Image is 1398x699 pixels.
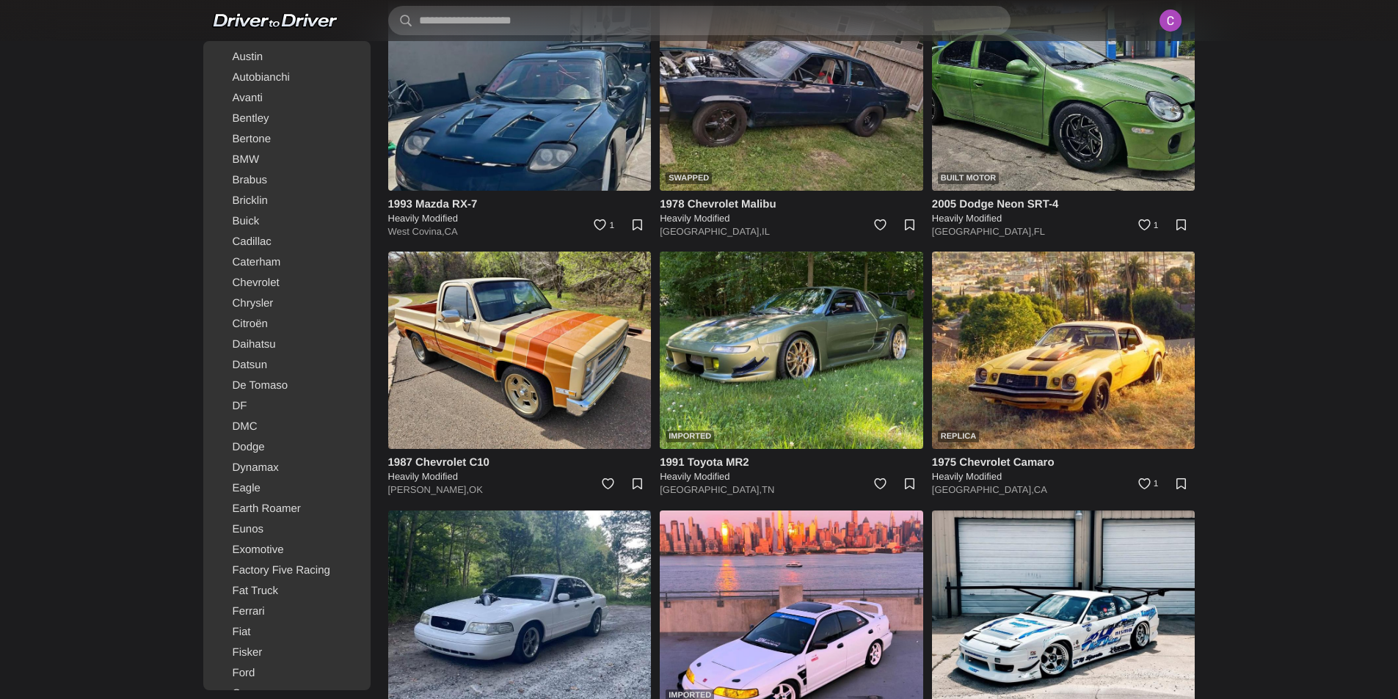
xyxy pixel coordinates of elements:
a: Austin [206,47,368,67]
a: Brabus [206,170,368,191]
a: [PERSON_NAME], [388,484,470,495]
a: OK [469,484,483,495]
a: Ford [206,663,368,684]
a: DF [206,396,368,417]
a: Bentley [206,109,368,129]
a: Eunos [206,519,368,540]
div: Replica [938,431,979,442]
a: Fat Truck [206,581,368,601]
div: Imported [666,431,714,442]
a: DMC [206,417,368,437]
a: 1 [586,212,619,244]
a: Bricklin [206,191,368,211]
img: 1975 Chevrolet Camaro for sale [932,252,1195,449]
a: [GEOGRAPHIC_DATA], [660,484,762,495]
a: [GEOGRAPHIC_DATA], [932,226,1034,237]
img: 1991 Toyota MR2 for sale [660,252,923,449]
a: CA [445,226,458,237]
a: Fiat [206,622,368,643]
a: Eagle [206,478,368,499]
a: Dodge [206,437,368,458]
h4: 1975 Chevrolet Camaro [932,455,1195,470]
a: Buick [206,211,368,232]
a: 1 [1130,212,1162,244]
a: Avanti [206,88,368,109]
a: Chrysler [206,293,368,314]
h5: Heavily Modified [932,212,1195,225]
a: 1 [1130,471,1162,503]
a: CA [1034,484,1047,495]
div: Built Motor [938,172,999,184]
a: [GEOGRAPHIC_DATA], [660,226,762,237]
a: 1978 Chevrolet Malibu Heavily Modified [660,197,923,225]
a: Cadillac [206,232,368,252]
a: Citroën [206,314,368,334]
h4: 1978 Chevrolet Malibu [660,197,923,212]
a: Caterham [206,252,368,273]
h4: 1991 Toyota MR2 [660,455,923,470]
a: 1993 Mazda RX-7 Heavily Modified [388,197,652,225]
a: Datsun [206,355,368,376]
a: Exomotive [206,540,368,560]
a: Autobianchi [206,67,368,88]
a: 1975 Chevrolet Camaro Heavily Modified [932,455,1195,483]
a: Replica [932,252,1195,449]
a: BMW [206,150,368,170]
h4: 2005 Dodge Neon SRT-4 [932,197,1195,212]
a: Ferrari [206,601,368,622]
h5: Heavily Modified [932,470,1195,483]
h5: Heavily Modified [388,470,652,483]
a: Fisker [206,643,368,663]
h4: 1987 Chevrolet C10 [388,455,652,470]
a: FL [1034,226,1045,237]
a: Imported [660,252,923,449]
a: Bertone [206,129,368,150]
a: De Tomaso [206,376,368,396]
a: 1987 Chevrolet C10 Heavily Modified [388,455,652,483]
a: [GEOGRAPHIC_DATA], [932,484,1034,495]
h5: Heavily Modified [660,212,923,225]
a: Chevrolet [206,273,368,293]
a: Dynamax [206,458,368,478]
img: 1987 Chevrolet C10 for sale [388,252,652,449]
img: ACg8ocKNE6bt2KoK434HMILEWQ8QEBmHIu4ytgygTLpjxaDd9s0Uqw=s96-c [1154,4,1187,37]
a: TN [762,484,774,495]
h4: 1993 Mazda RX-7 [388,197,652,212]
a: IL [762,226,770,237]
a: West Covina, [388,226,445,237]
div: Swapped [666,172,712,184]
h5: Heavily Modified [660,470,923,483]
a: Factory Five Racing [206,560,368,581]
a: 1991 Toyota MR2 Heavily Modified [660,455,923,483]
a: Earth Roamer [206,499,368,519]
a: Daihatsu [206,334,368,355]
h5: Heavily Modified [388,212,652,225]
a: 2005 Dodge Neon SRT-4 Heavily Modified [932,197,1195,225]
